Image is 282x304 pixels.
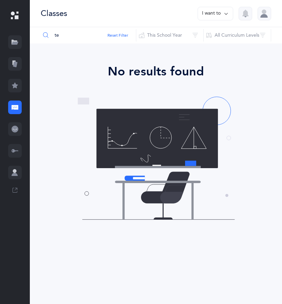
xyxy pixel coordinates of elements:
[40,27,136,43] input: Search Classes
[248,270,274,296] iframe: Drift Widget Chat Controller
[136,27,204,43] button: This School Year
[107,32,128,38] button: Reset Filter
[41,8,67,19] div: Classes
[76,94,237,222] img: staff-no-result.svg
[203,27,271,43] button: All Curriculum Levels
[198,7,233,20] button: I want to
[41,62,271,81] div: No results found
